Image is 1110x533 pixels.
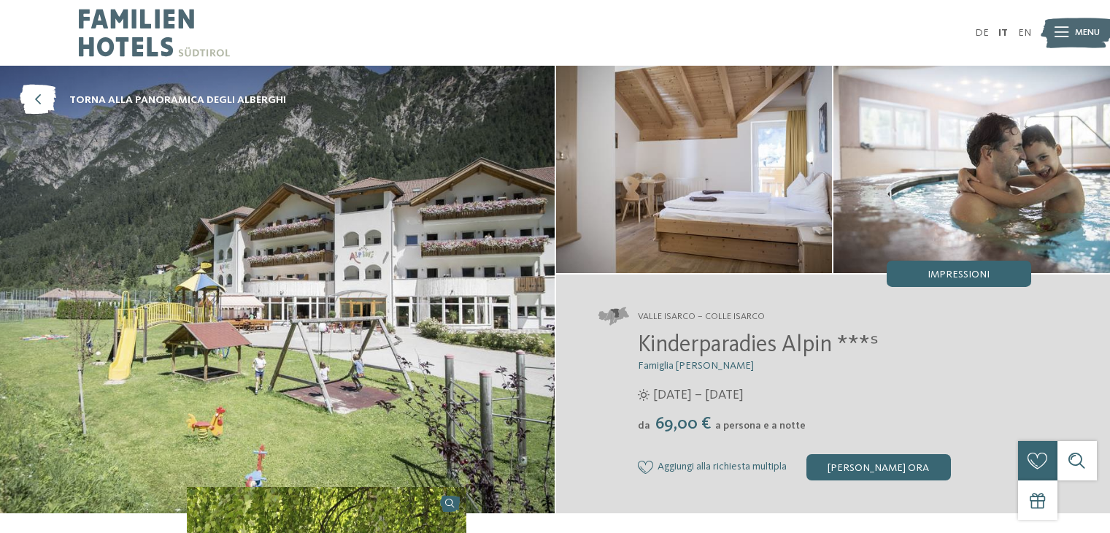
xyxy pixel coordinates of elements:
[653,386,744,404] span: [DATE] – [DATE]
[638,310,765,323] span: Valle Isarco – Colle Isarco
[638,334,879,357] span: Kinderparadies Alpin ***ˢ
[652,415,714,433] span: 69,00 €
[833,66,1110,273] img: Il family hotel a Vipiteno per veri intenditori
[20,85,286,115] a: torna alla panoramica degli alberghi
[998,28,1008,38] a: IT
[715,421,806,431] span: a persona e a notte
[975,28,989,38] a: DE
[69,93,286,107] span: torna alla panoramica degli alberghi
[556,66,833,273] img: Il family hotel a Vipiteno per veri intenditori
[638,361,754,371] span: Famiglia [PERSON_NAME]
[638,389,650,401] i: Orari d'apertura estate
[806,454,951,480] div: [PERSON_NAME] ora
[1018,28,1031,38] a: EN
[638,421,650,431] span: da
[1075,26,1100,39] span: Menu
[658,461,787,473] span: Aggiungi alla richiesta multipla
[928,269,990,280] span: Impressioni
